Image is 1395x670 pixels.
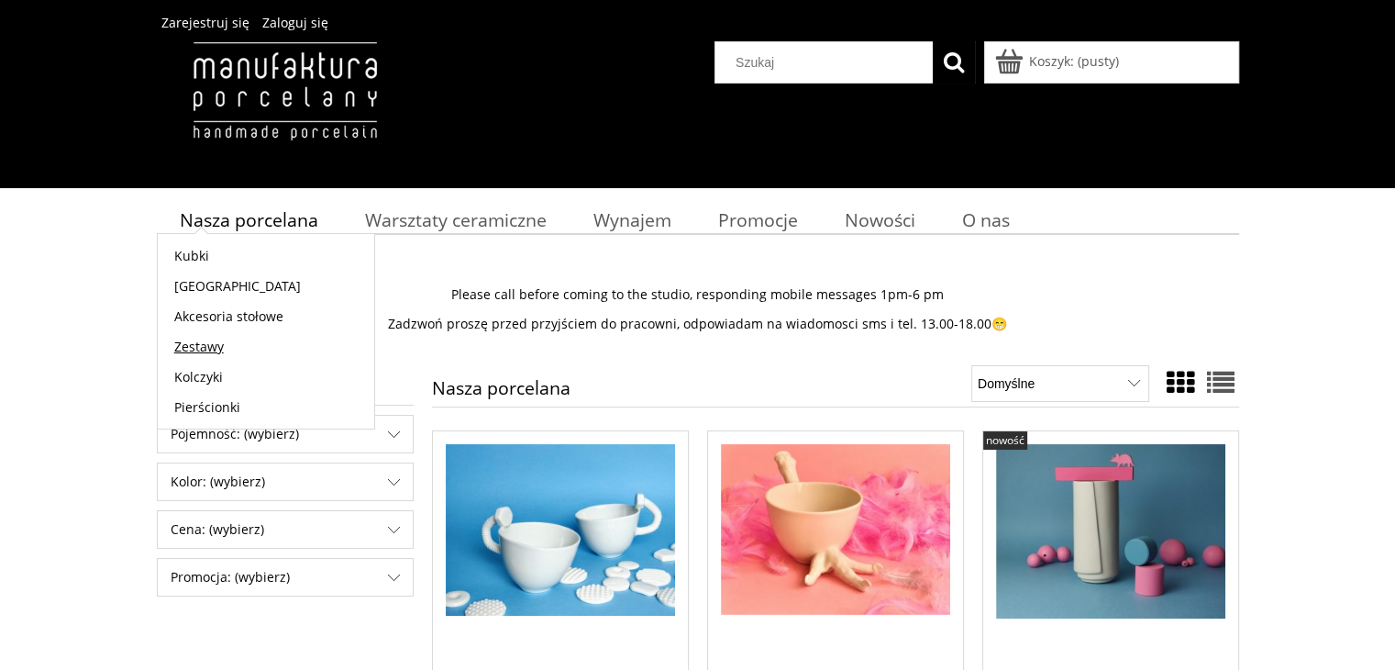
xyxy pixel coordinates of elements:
[365,207,547,232] span: Warsztaty ceramiczne
[158,463,413,500] span: Kolor: (wybierz)
[157,202,342,238] a: Nasza porcelana
[1207,363,1234,401] a: Widok pełny
[446,444,675,617] img: Filiżanka Śruba
[180,207,318,232] span: Nasza porcelana
[694,202,821,238] a: Promocje
[157,510,414,549] div: Filtruj
[161,14,249,31] a: Zarejestruj się
[570,202,694,238] a: Wynajem
[341,202,570,238] a: Warsztaty ceramiczne
[933,41,975,84] button: Szukaj
[158,559,413,596] span: Promocja: (wybierz)
[158,416,413,452] span: Pojemność: (wybierz)
[157,41,413,179] img: Manufaktura Porcelany
[986,432,1024,448] span: nowość
[718,207,798,232] span: Promocje
[1078,52,1119,70] b: (pusty)
[971,365,1148,402] select: Sortuj wg
[722,42,933,83] input: Szukaj w sklepie
[157,415,414,453] div: Filtruj
[996,444,1225,620] img: Wrap Cup XL - biały
[157,463,414,501] div: Filtruj
[1029,52,1074,70] span: Koszyk:
[938,202,1033,238] a: O nas
[157,286,1239,303] p: Please call before coming to the studio, responding mobile messages 1pm-6 pm
[721,444,950,616] img: Kurza Łapka - biała
[262,14,328,31] a: Zaloguj się
[157,558,414,597] div: Filtruj
[1167,363,1194,401] a: Widok ze zdjęciem
[962,207,1010,232] span: O nas
[158,511,413,548] span: Cena: (wybierz)
[157,316,1239,332] p: Zadzwoń proszę przed przyjściem do pracowni, odpowiadam na wiadomosci sms i tel. 13.00-18.00😁
[432,379,570,407] h1: Nasza porcelana
[821,202,938,238] a: Nowości
[845,207,915,232] span: Nowości
[593,207,671,232] span: Wynajem
[998,52,1119,70] a: Produkty w koszyku 0. Przejdź do koszyka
